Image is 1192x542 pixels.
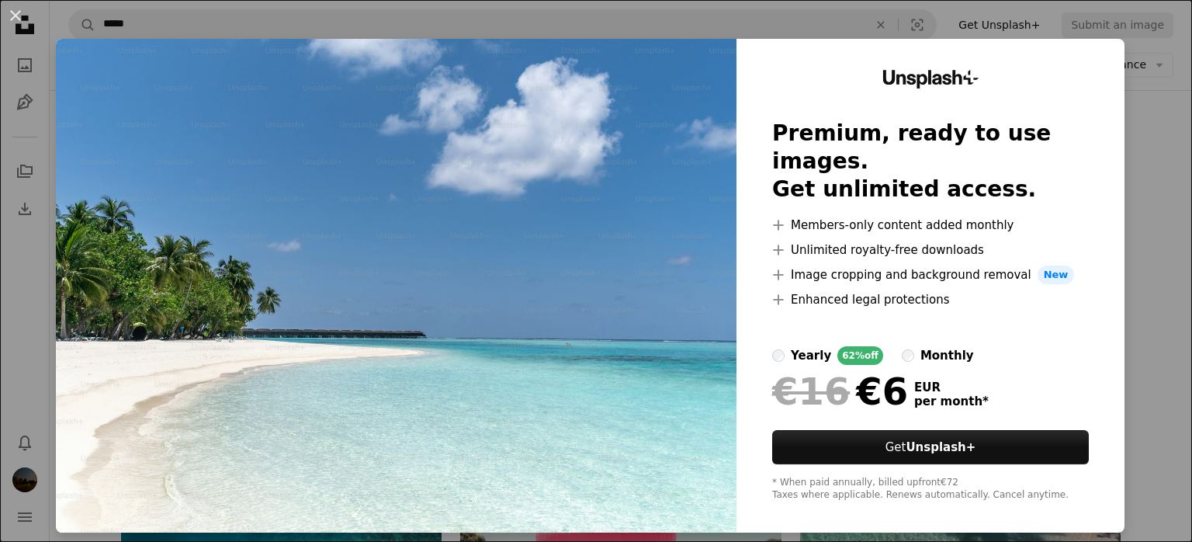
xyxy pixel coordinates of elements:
[1038,266,1075,284] span: New
[772,120,1089,203] h2: Premium, ready to use images. Get unlimited access.
[837,346,883,365] div: 62% off
[772,216,1089,235] li: Members-only content added monthly
[914,394,989,408] span: per month *
[920,346,974,365] div: monthly
[906,440,975,454] strong: Unsplash+
[914,380,989,394] span: EUR
[772,477,1089,502] div: * When paid annually, billed upfront €72 Taxes where applicable. Renews automatically. Cancel any...
[772,371,908,412] div: €6
[791,346,831,365] div: yearly
[772,241,1089,259] li: Unlimited royalty-free downloads
[902,349,914,362] input: monthly
[772,266,1089,284] li: Image cropping and background removal
[772,430,1089,464] a: GetUnsplash+
[772,371,850,412] span: €16
[772,290,1089,309] li: Enhanced legal protections
[772,349,785,362] input: yearly62%off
